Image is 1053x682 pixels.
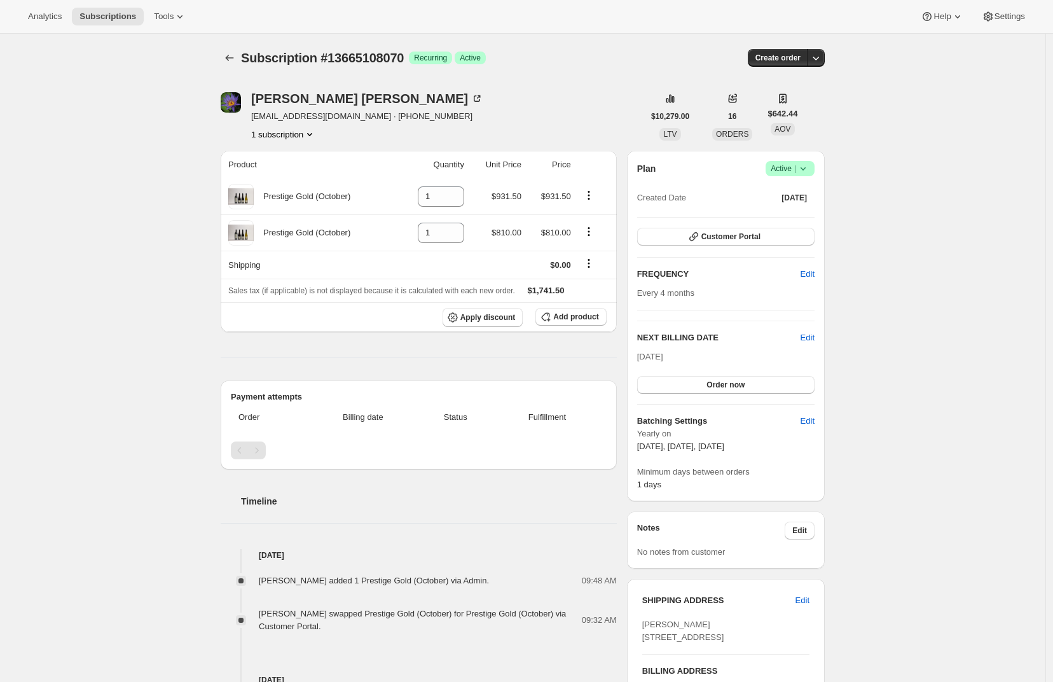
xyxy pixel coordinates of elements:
[228,286,515,295] span: Sales tax (if applicable) is not displayed because it is calculated with each new order.
[788,590,817,611] button: Edit
[637,376,815,394] button: Order now
[637,268,801,281] h2: FREQUENCY
[637,442,724,451] span: [DATE], [DATE], [DATE]
[231,391,607,403] h2: Payment attempts
[254,190,350,203] div: Prestige Gold (October)
[785,522,815,539] button: Edit
[579,256,599,270] button: Shipping actions
[974,8,1033,25] button: Settings
[492,228,521,237] span: $810.00
[154,11,174,22] span: Tools
[221,151,397,179] th: Product
[541,191,571,201] span: $931.50
[553,312,598,322] span: Add product
[651,111,689,122] span: $10,279.00
[792,525,807,536] span: Edit
[701,232,761,242] span: Customer Portal
[637,288,694,298] span: Every 4 months
[535,308,606,326] button: Add product
[414,53,447,63] span: Recurring
[793,264,822,284] button: Edit
[774,125,790,134] span: AOV
[231,442,607,459] nav: Pagination
[774,189,815,207] button: [DATE]
[79,11,136,22] span: Subscriptions
[582,614,617,627] span: 09:32 AM
[637,522,785,539] h3: Notes
[231,403,307,431] th: Order
[259,609,566,631] span: [PERSON_NAME] swapped Prestige Gold (October) for Prestige Gold (October) via Customer Portal.
[637,191,686,204] span: Created Date
[637,415,801,428] h6: Batching Settings
[525,151,575,179] th: Price
[460,312,516,323] span: Apply discount
[241,495,617,508] h2: Timeline
[397,151,468,179] th: Quantity
[748,49,808,67] button: Create order
[423,411,488,424] span: Status
[72,8,144,25] button: Subscriptions
[637,228,815,246] button: Customer Portal
[637,428,815,440] span: Yearly on
[793,411,822,431] button: Edit
[637,162,656,175] h2: Plan
[637,331,801,344] h2: NEXT BILLING DATE
[20,8,69,25] button: Analytics
[771,162,809,175] span: Active
[579,225,599,239] button: Product actions
[495,411,598,424] span: Fulfillment
[146,8,194,25] button: Tools
[642,620,724,642] span: [PERSON_NAME] [STREET_ADDRESS]
[460,53,481,63] span: Active
[550,260,571,270] span: $0.00
[716,130,748,139] span: ORDERS
[637,547,726,557] span: No notes from customer
[643,108,697,125] button: $10,279.00
[221,251,397,279] th: Shipping
[795,164,797,174] span: |
[259,576,489,585] span: [PERSON_NAME] added 1 Prestige Gold (October) via Admin.
[637,466,815,478] span: Minimum days between orders
[28,11,62,22] span: Analytics
[642,665,809,678] h3: BILLING ADDRESS
[254,226,350,239] div: Prestige Gold (October)
[221,549,617,562] h4: [DATE]
[913,8,971,25] button: Help
[720,108,744,125] button: 16
[241,51,404,65] span: Subscription #13665108070
[767,108,797,120] span: $642.44
[795,594,809,607] span: Edit
[801,331,815,344] button: Edit
[637,480,661,489] span: 1 days
[221,92,241,113] span: Patrice Nilsen
[706,380,745,390] span: Order now
[642,594,795,607] h3: SHIPPING ADDRESS
[251,92,483,105] div: [PERSON_NAME] [PERSON_NAME]
[528,286,565,295] span: $1,741.50
[995,11,1025,22] span: Settings
[582,574,617,587] span: 09:48 AM
[801,268,815,281] span: Edit
[251,110,483,123] span: [EMAIL_ADDRESS][DOMAIN_NAME] · [PHONE_NUMBER]
[251,128,316,141] button: Product actions
[541,228,571,237] span: $810.00
[221,49,238,67] button: Subscriptions
[755,53,801,63] span: Create order
[311,411,416,424] span: Billing date
[933,11,951,22] span: Help
[468,151,525,179] th: Unit Price
[637,352,663,361] span: [DATE]
[492,191,521,201] span: $931.50
[663,130,677,139] span: LTV
[443,308,523,327] button: Apply discount
[728,111,736,122] span: 16
[781,193,807,203] span: [DATE]
[801,415,815,428] span: Edit
[579,188,599,202] button: Product actions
